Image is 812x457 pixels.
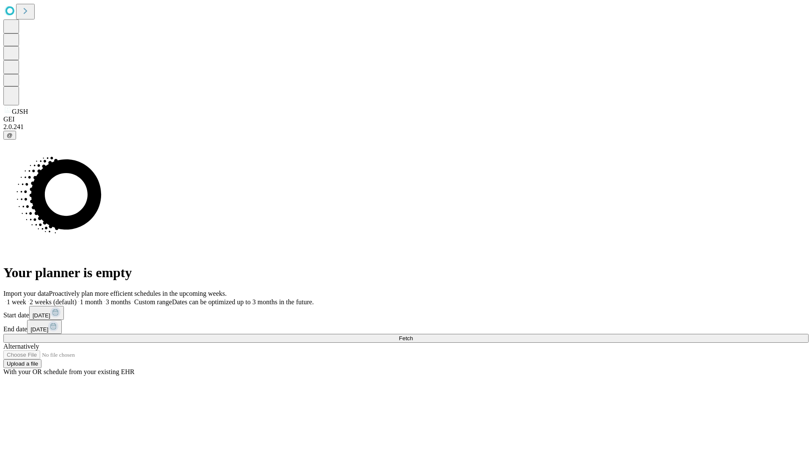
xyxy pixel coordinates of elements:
button: [DATE] [29,306,64,320]
button: [DATE] [27,320,62,334]
div: Start date [3,306,809,320]
span: 3 months [106,298,131,306]
button: Upload a file [3,359,41,368]
button: @ [3,131,16,140]
span: 1 month [80,298,102,306]
span: Fetch [399,335,413,341]
span: GJSH [12,108,28,115]
button: Fetch [3,334,809,343]
span: Custom range [134,298,172,306]
div: GEI [3,116,809,123]
span: [DATE] [30,326,48,333]
div: End date [3,320,809,334]
span: Dates can be optimized up to 3 months in the future. [172,298,314,306]
span: With your OR schedule from your existing EHR [3,368,134,375]
div: 2.0.241 [3,123,809,131]
span: Alternatively [3,343,39,350]
span: Import your data [3,290,49,297]
h1: Your planner is empty [3,265,809,281]
span: [DATE] [33,312,50,319]
span: 2 weeks (default) [30,298,77,306]
span: Proactively plan more efficient schedules in the upcoming weeks. [49,290,227,297]
span: 1 week [7,298,26,306]
span: @ [7,132,13,138]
